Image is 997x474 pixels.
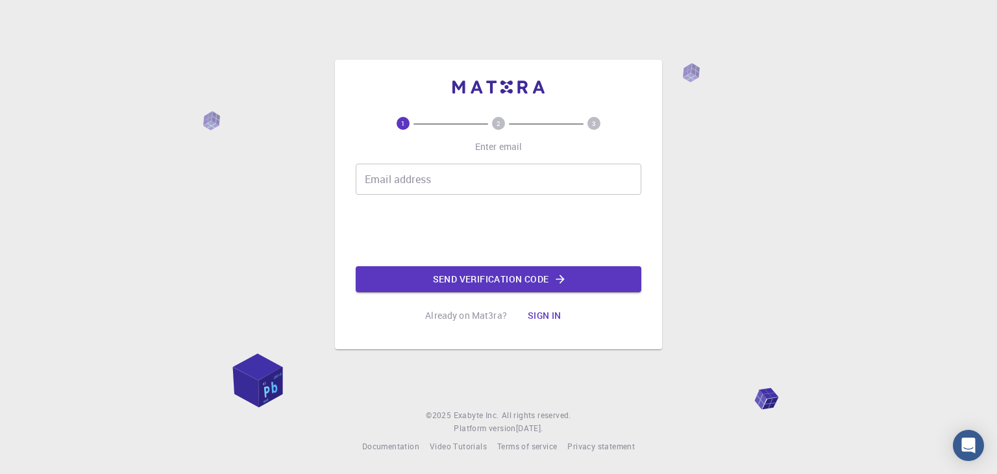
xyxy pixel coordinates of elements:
[362,441,419,451] span: Documentation
[567,441,635,451] span: Privacy statement
[362,440,419,453] a: Documentation
[567,440,635,453] a: Privacy statement
[516,422,543,435] a: [DATE].
[517,303,572,329] button: Sign in
[497,440,557,453] a: Terms of service
[497,119,500,128] text: 2
[430,440,487,453] a: Video Tutorials
[497,441,557,451] span: Terms of service
[426,409,453,422] span: © 2025
[516,423,543,433] span: [DATE] .
[953,430,984,461] div: Open Intercom Messenger
[400,205,597,256] iframe: reCAPTCHA
[475,140,523,153] p: Enter email
[502,409,571,422] span: All rights reserved.
[401,119,405,128] text: 1
[592,119,596,128] text: 3
[430,441,487,451] span: Video Tutorials
[454,422,515,435] span: Platform version
[425,309,507,322] p: Already on Mat3ra?
[454,410,499,420] span: Exabyte Inc.
[454,409,499,422] a: Exabyte Inc.
[356,266,641,292] button: Send verification code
